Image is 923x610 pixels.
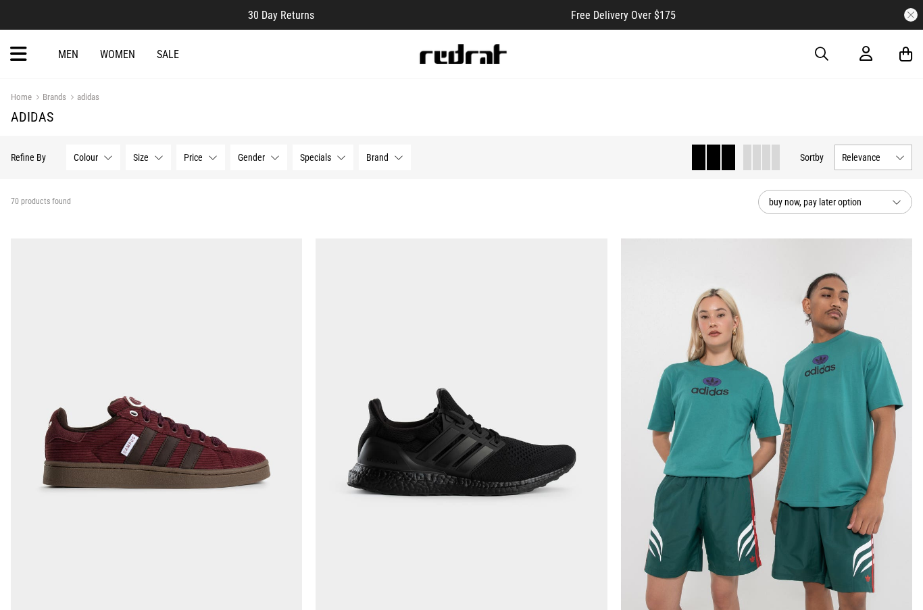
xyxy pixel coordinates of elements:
[800,149,824,166] button: Sortby
[11,152,46,163] p: Refine By
[157,48,179,61] a: Sale
[184,152,203,163] span: Price
[571,9,676,22] span: Free Delivery Over $175
[366,152,389,163] span: Brand
[11,92,32,102] a: Home
[11,109,912,125] h1: adidas
[834,145,912,170] button: Relevance
[58,48,78,61] a: Men
[32,92,66,105] a: Brands
[293,145,353,170] button: Specials
[100,48,135,61] a: Women
[769,194,881,210] span: buy now, pay later option
[126,145,171,170] button: Size
[66,92,99,105] a: adidas
[11,197,71,207] span: 70 products found
[74,152,98,163] span: Colour
[133,152,149,163] span: Size
[238,152,265,163] span: Gender
[341,8,544,22] iframe: Customer reviews powered by Trustpilot
[815,152,824,163] span: by
[176,145,225,170] button: Price
[758,190,912,214] button: buy now, pay later option
[418,44,507,64] img: Redrat logo
[842,152,890,163] span: Relevance
[248,9,314,22] span: 30 Day Returns
[300,152,331,163] span: Specials
[230,145,287,170] button: Gender
[359,145,411,170] button: Brand
[66,145,120,170] button: Colour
